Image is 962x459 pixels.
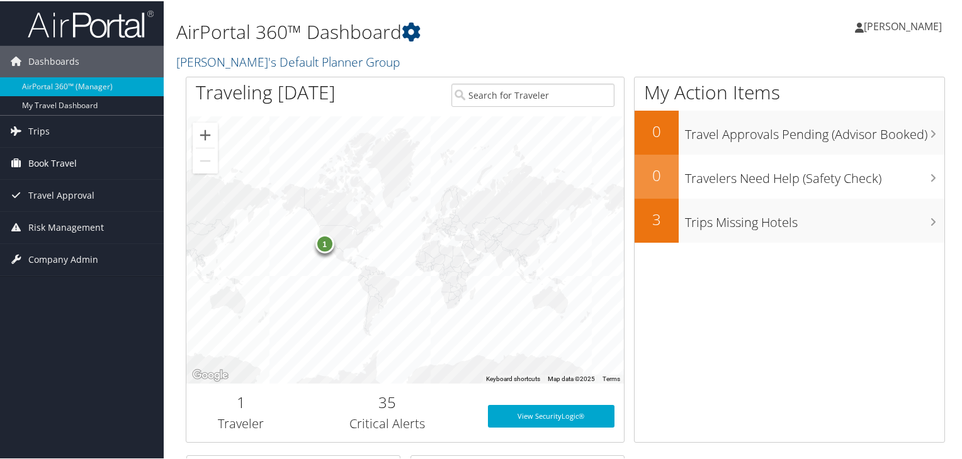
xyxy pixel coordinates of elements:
span: Risk Management [28,211,104,242]
button: Keyboard shortcuts [486,373,540,382]
img: airportal-logo.png [28,8,154,38]
input: Search for Traveler [451,82,615,106]
a: Open this area in Google Maps (opens a new window) [190,366,231,382]
h1: Traveling [DATE] [196,78,336,104]
div: 1 [315,233,334,252]
h3: Trips Missing Hotels [685,206,944,230]
a: [PERSON_NAME]'s Default Planner Group [176,52,403,69]
h2: 1 [196,390,286,412]
a: 3Trips Missing Hotels [635,197,944,241]
img: Google [190,366,231,382]
h2: 35 [305,390,469,412]
span: Trips [28,114,50,146]
h1: AirPortal 360™ Dashboard [176,18,695,44]
a: 0Travel Approvals Pending (Advisor Booked) [635,109,944,153]
a: Terms (opens in new tab) [603,374,620,381]
span: Map data ©2025 [548,374,595,381]
h3: Critical Alerts [305,414,469,431]
a: [PERSON_NAME] [855,6,954,44]
h3: Travel Approvals Pending (Advisor Booked) [685,118,944,142]
span: Company Admin [28,243,98,274]
h2: 3 [635,207,679,229]
button: Zoom in [193,121,218,147]
h1: My Action Items [635,78,944,104]
button: Zoom out [193,147,218,172]
h3: Travelers Need Help (Safety Check) [685,162,944,186]
h2: 0 [635,163,679,185]
h3: Traveler [196,414,286,431]
h2: 0 [635,119,679,141]
span: Dashboards [28,45,79,76]
span: [PERSON_NAME] [864,18,942,32]
span: Travel Approval [28,179,94,210]
span: Book Travel [28,147,77,178]
a: View SecurityLogic® [488,404,615,426]
a: 0Travelers Need Help (Safety Check) [635,153,944,197]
